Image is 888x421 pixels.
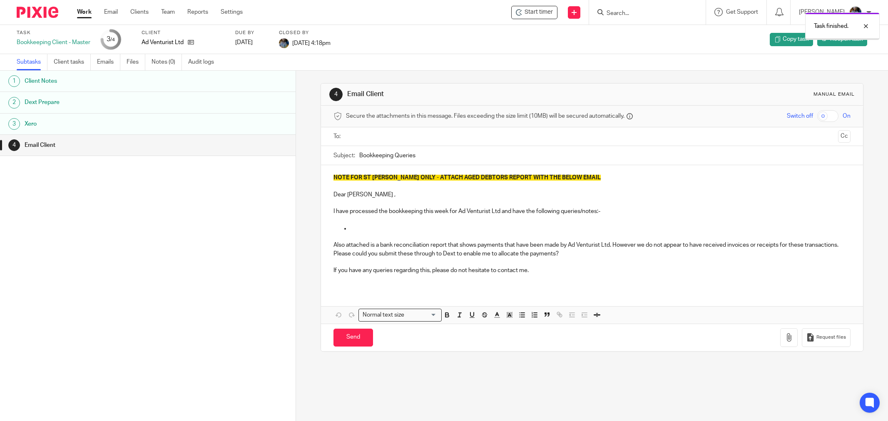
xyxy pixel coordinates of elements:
[17,54,47,70] a: Subtasks
[110,37,115,42] small: /4
[187,8,208,16] a: Reports
[333,151,355,160] label: Subject:
[279,38,289,48] img: Jaskaran%20Singh.jpeg
[142,30,225,36] label: Client
[235,38,269,47] div: [DATE]
[8,139,20,151] div: 4
[333,175,601,181] span: NOTE FOR ST [PERSON_NAME] ONLY - ATTACH AGED DEBTORS REPORT WITH THE BELOW EMAIL
[816,334,846,341] span: Request files
[279,30,331,36] label: Closed by
[802,328,850,347] button: Request files
[347,90,610,99] h1: Email Client
[104,8,118,16] a: Email
[346,112,624,120] span: Secure the attachments in this message. Files exceeding the size limit (10MB) will be secured aut...
[17,7,58,18] img: Pixie
[511,6,557,19] div: Ad Venturist Ltd - Bookkeeping Client - Master
[54,54,91,70] a: Client tasks
[152,54,182,70] a: Notes (0)
[235,30,269,36] label: Due by
[333,329,373,347] input: Send
[130,8,149,16] a: Clients
[25,75,200,87] h1: Client Notes
[8,97,20,109] div: 2
[849,6,862,19] img: Jaskaran%20Singh.jpeg
[843,112,851,120] span: On
[25,139,200,151] h1: Email Client
[813,91,855,98] div: Manual email
[361,311,406,319] span: Normal text size
[188,54,220,70] a: Audit logs
[142,38,184,47] p: Ad Venturist Ltd
[838,130,851,143] button: Cc
[161,8,175,16] a: Team
[333,241,851,258] p: Also attached is a bank reconciliation report that shows payments that have been made by Ad Ventu...
[77,8,92,16] a: Work
[17,30,90,36] label: Task
[97,54,120,70] a: Emails
[107,35,115,44] div: 3
[407,311,437,319] input: Search for option
[17,38,90,47] div: Bookkeeping Client - Master
[329,88,343,101] div: 4
[292,40,331,46] span: [DATE] 4:18pm
[25,96,200,109] h1: Dext Prepare
[333,207,851,215] p: I have processed the bookkeeping this week for Ad Venturist Ltd and have the following queries/no...
[8,118,20,130] div: 3
[333,266,851,275] p: If you have any queries regarding this, please do not hesitate to contact me.
[8,75,20,87] div: 1
[787,112,813,120] span: Switch off
[333,191,851,199] p: Dear [PERSON_NAME] ,
[25,118,200,130] h1: Xero
[358,309,442,322] div: Search for option
[221,8,243,16] a: Settings
[127,54,145,70] a: Files
[333,132,343,141] label: To:
[814,22,848,30] p: Task finished.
